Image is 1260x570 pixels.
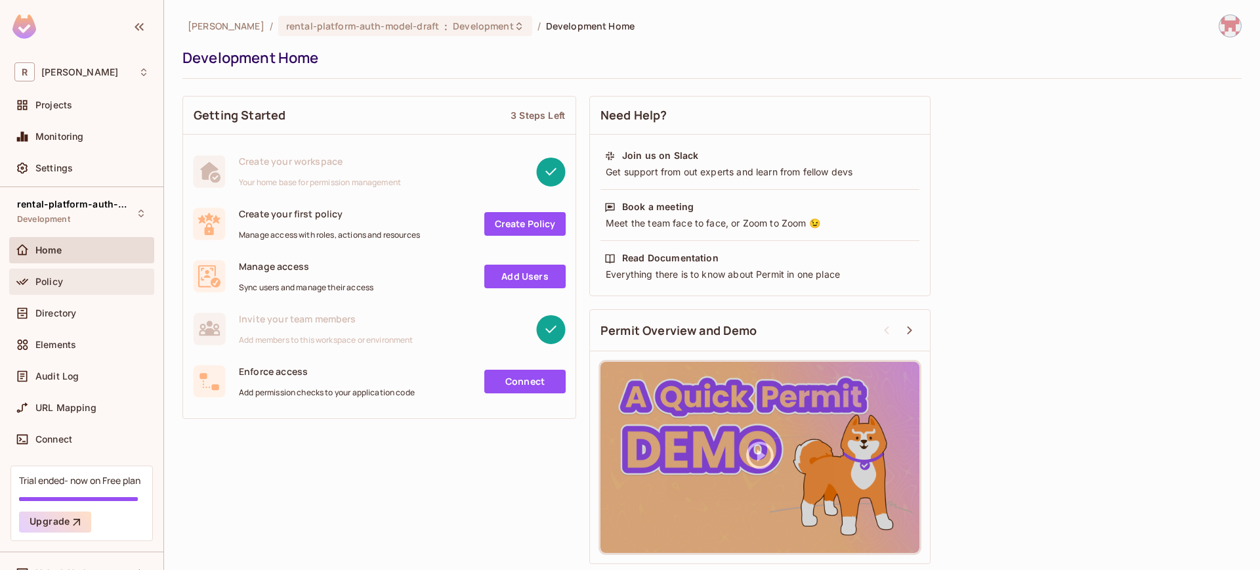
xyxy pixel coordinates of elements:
[35,131,84,142] span: Monitoring
[622,252,719,265] div: Read Documentation
[239,313,413,325] span: Invite your team members
[17,214,70,225] span: Development
[14,62,35,81] span: R
[188,20,264,32] span: the active workspace
[35,308,76,318] span: Directory
[41,67,118,77] span: Workspace: roy-poc
[19,512,91,533] button: Upgrade
[600,107,667,123] span: Need Help?
[239,260,373,273] span: Manage access
[239,335,413,345] span: Add members to this workspace or environment
[622,200,694,213] div: Book a meeting
[239,365,415,378] span: Enforce access
[511,109,565,121] div: 3 Steps Left
[484,370,566,393] a: Connect
[239,230,420,240] span: Manage access with roles, actions and resources
[444,21,448,32] span: :
[35,340,76,350] span: Elements
[35,163,73,173] span: Settings
[622,149,698,162] div: Join us on Slack
[600,322,757,339] span: Permit Overview and Demo
[239,155,401,167] span: Create your workspace
[239,387,415,398] span: Add permission checks to your application code
[35,245,62,255] span: Home
[35,371,79,382] span: Audit Log
[12,14,36,39] img: SReyMgAAAABJRU5ErkJggg==
[1219,15,1241,37] img: hunganh.trinh@whill.inc
[286,20,439,32] span: rental-platform-auth-model-draft
[484,265,566,288] a: Add Users
[484,212,566,236] a: Create Policy
[35,276,63,287] span: Policy
[35,100,72,110] span: Projects
[453,20,513,32] span: Development
[604,165,915,179] div: Get support from out experts and learn from fellow devs
[35,403,96,413] span: URL Mapping
[239,177,401,188] span: Your home base for permission management
[604,268,915,281] div: Everything there is to know about Permit in one place
[19,474,140,487] div: Trial ended- now on Free plan
[239,208,420,220] span: Create your first policy
[604,217,915,230] div: Meet the team face to face, or Zoom to Zoom 😉
[546,20,635,32] span: Development Home
[239,282,373,293] span: Sync users and manage their access
[537,20,541,32] li: /
[35,434,72,445] span: Connect
[270,20,273,32] li: /
[194,107,285,123] span: Getting Started
[182,48,1235,68] div: Development Home
[17,199,135,209] span: rental-platform-auth-model-draft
